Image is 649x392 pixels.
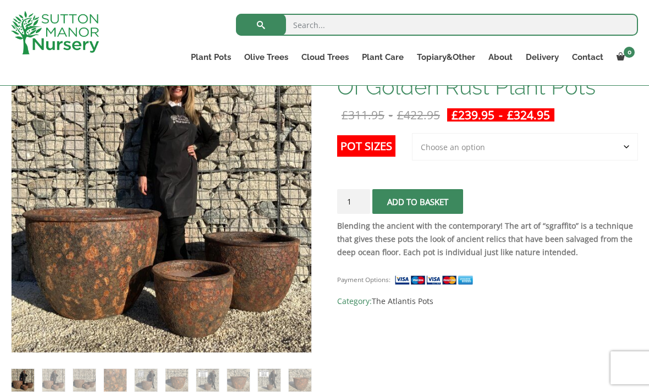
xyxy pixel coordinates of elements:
strong: Blending the ancient with the contemporary! The art of “sgraffito” is a technique that gives thes... [337,220,633,257]
a: The Atlantis Pots [372,296,433,306]
span: £ [342,107,348,123]
img: The Tam Coc Atlantis Shades Of Golden Rust Plant Pots - Image 10 [289,369,311,391]
img: The Tam Coc Atlantis Shades Of Golden Rust Plant Pots - Image 5 [135,369,157,391]
button: Add to basket [372,189,463,214]
a: Plant Pots [184,49,238,65]
input: Search... [236,14,638,36]
span: Category: [337,295,638,308]
a: Olive Trees [238,49,295,65]
img: The Tam Coc Atlantis Shades Of Golden Rust Plant Pots - Image 8 [227,369,250,391]
img: The Tam Coc Atlantis Shades Of Golden Rust Plant Pots - Image 3 [73,369,96,391]
input: Product quantity [337,189,370,214]
img: The Tam Coc Atlantis Shades Of Golden Rust Plant Pots - Image 7 [196,369,219,391]
span: £ [452,107,458,123]
a: About [482,49,519,65]
img: logo [11,11,99,54]
bdi: 324.95 [507,107,550,123]
a: Cloud Trees [295,49,355,65]
bdi: 311.95 [342,107,384,123]
span: 0 [624,47,635,58]
ins: - [447,108,554,122]
a: Plant Care [355,49,410,65]
span: £ [397,107,404,123]
del: - [337,108,444,122]
img: The Tam Coc Atlantis Shades Of Golden Rust Plant Pots - Image 9 [258,369,280,391]
label: Pot Sizes [337,135,395,157]
img: The Tam Coc Atlantis Shades Of Golden Rust Plant Pots - Image 2 [42,369,65,391]
a: Contact [565,49,610,65]
a: Delivery [519,49,565,65]
bdi: 422.95 [397,107,440,123]
img: The Tam Coc Atlantis Shades Of Golden Rust Plant Pots [12,369,34,391]
img: The Tam Coc Atlantis Shades Of Golden Rust Plant Pots - Image 6 [166,369,188,391]
a: Topiary&Other [410,49,482,65]
a: 0 [610,49,638,65]
span: £ [507,107,514,123]
h1: The Tam Coc Atlantis Shades Of Golden Rust Plant Pots [337,52,638,98]
bdi: 239.95 [452,107,494,123]
img: The Tam Coc Atlantis Shades Of Golden Rust Plant Pots - Image 4 [104,369,127,391]
img: payment supported [394,274,477,286]
small: Payment Options: [337,275,391,284]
